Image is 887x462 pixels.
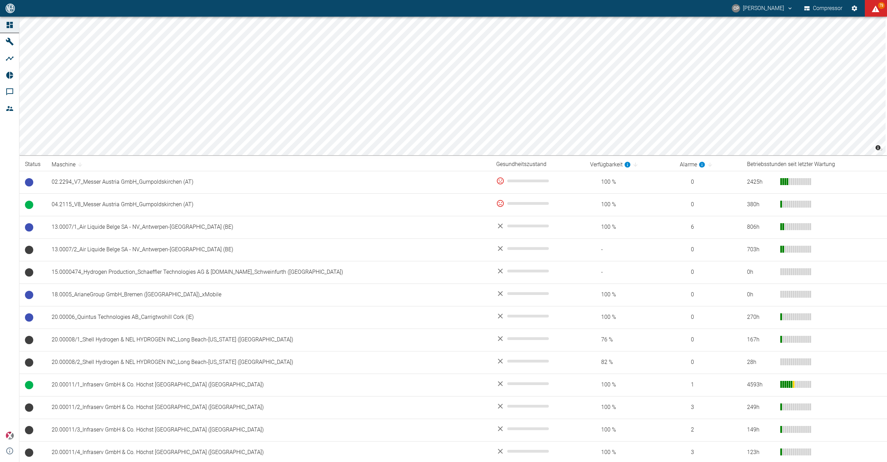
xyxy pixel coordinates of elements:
[848,2,861,15] button: Einstellungen
[590,246,669,254] span: -
[496,357,579,365] div: No data
[680,268,736,276] span: 0
[496,380,579,388] div: No data
[25,403,33,412] span: Keine Daten
[590,268,669,276] span: -
[46,284,491,306] td: 18.0005_ArianeGroup GmbH_Bremen ([GEOGRAPHIC_DATA])_xMobile
[747,448,775,456] div: 123 h
[747,291,775,299] div: 0 h
[590,160,631,169] div: berechnet für die letzten 7 Tage
[496,289,579,298] div: No data
[747,178,775,186] div: 2425 h
[747,358,775,366] div: 28 h
[46,261,491,284] td: 15.0000474_Hydrogen Production_Schaeffler Technologies AG & [DOMAIN_NAME]_Schweinfurth ([GEOGRAPH...
[680,403,736,411] span: 3
[590,358,669,366] span: 82 %
[680,358,736,366] span: 0
[25,448,33,457] span: Keine Daten
[491,158,584,171] th: Gesundheitszustand
[496,312,579,320] div: No data
[590,201,669,209] span: 100 %
[741,158,887,171] th: Betriebsstunden seit letzter Wartung
[496,177,579,185] div: 0 %
[25,291,33,299] span: Betriebsbereit
[680,448,736,456] span: 3
[19,17,886,155] canvas: Map
[731,2,794,15] button: christoph.palm@neuman-esser.com
[46,329,491,351] td: 20.00008/1_Shell Hydrogen & NEL HYDROGEN INC_Long Beach-[US_STATE] ([GEOGRAPHIC_DATA])
[46,193,491,216] td: 04.2115_V8_Messer Austria GmbH_Gumpoldskirchen (AT)
[680,381,736,389] span: 1
[46,396,491,419] td: 20.00011/2_Infraserv GmbH & Co. Höchst [GEOGRAPHIC_DATA] ([GEOGRAPHIC_DATA])
[680,291,736,299] span: 0
[25,178,33,186] span: Betriebsbereit
[25,336,33,344] span: Keine Daten
[747,313,775,321] div: 270 h
[590,403,669,411] span: 100 %
[680,178,736,186] span: 0
[680,313,736,321] span: 0
[680,223,736,231] span: 6
[52,160,85,169] span: Maschine
[19,158,46,171] th: Status
[747,201,775,209] div: 380 h
[680,201,736,209] span: 0
[803,2,844,15] button: Compressor
[747,223,775,231] div: 806 h
[5,3,16,13] img: logo
[878,2,885,9] span: 73
[680,246,736,254] span: 0
[590,336,669,344] span: 76 %
[680,160,705,169] div: berechnet für die letzten 7 Tage
[25,268,33,277] span: Keine Daten
[590,291,669,299] span: 100 %
[496,334,579,343] div: No data
[590,426,669,434] span: 100 %
[590,313,669,321] span: 100 %
[496,199,579,208] div: 0 %
[25,426,33,434] span: Keine Daten
[25,313,33,322] span: Betriebsbereit
[496,447,579,455] div: No data
[590,448,669,456] span: 100 %
[25,246,33,254] span: Keine Daten
[496,222,579,230] div: No data
[590,223,669,231] span: 100 %
[747,336,775,344] div: 167 h
[496,402,579,410] div: No data
[680,336,736,344] span: 0
[496,267,579,275] div: No data
[46,419,491,441] td: 20.00011/3_Infraserv GmbH & Co. Höchst [GEOGRAPHIC_DATA] ([GEOGRAPHIC_DATA])
[46,171,491,193] td: 02.2294_V7_Messer Austria GmbH_Gumpoldskirchen (AT)
[6,432,14,440] img: Xplore Logo
[732,4,740,12] div: CP
[680,426,736,434] span: 2
[46,374,491,396] td: 20.00011/1_Infraserv GmbH & Co. Höchst [GEOGRAPHIC_DATA] ([GEOGRAPHIC_DATA])
[46,216,491,238] td: 13.0007/1_Air Liquide Belge SA - NV_Antwerpen-[GEOGRAPHIC_DATA] (BE)
[747,426,775,434] div: 149 h
[747,403,775,411] div: 249 h
[25,358,33,367] span: Keine Daten
[496,244,579,253] div: No data
[590,381,669,389] span: 100 %
[25,381,33,389] span: Betrieb
[747,268,775,276] div: 0 h
[747,246,775,254] div: 703 h
[747,381,775,389] div: 4593 h
[496,425,579,433] div: No data
[590,178,669,186] span: 100 %
[46,306,491,329] td: 20.00006_Quintus Technologies AB_Carrigtwohill Cork (IE)
[46,351,491,374] td: 20.00008/2_Shell Hydrogen & NEL HYDROGEN INC_Long Beach-[US_STATE] ([GEOGRAPHIC_DATA])
[25,201,33,209] span: Betrieb
[46,238,491,261] td: 13.0007/2_Air Liquide Belge SA - NV_Antwerpen-[GEOGRAPHIC_DATA] (BE)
